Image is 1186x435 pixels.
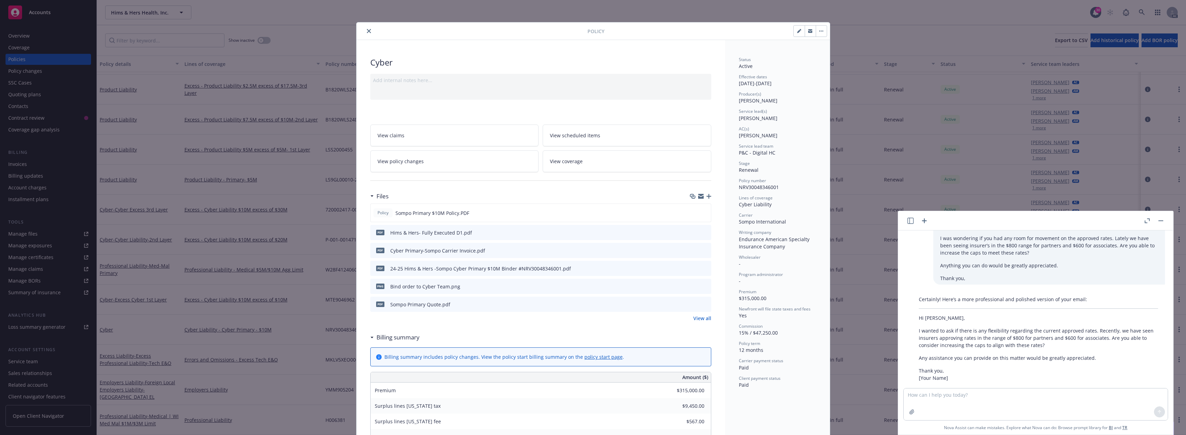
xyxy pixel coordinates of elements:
div: Billing summary includes policy changes. View the policy start billing summary on the . [384,353,624,360]
span: Sompo Primary $10M Policy.PDF [395,209,469,217]
a: View all [693,315,711,322]
button: download file [691,247,697,254]
span: pdf [376,230,384,235]
span: Nova Assist can make mistakes. Explore what Nova can do: Browse prompt library for and [944,421,1127,435]
span: 12 months [739,347,763,353]
h3: Files [376,192,389,201]
button: preview file [702,209,708,217]
span: $315,000.00 [739,295,766,301]
button: download file [691,209,696,217]
input: 0.00 [664,401,708,411]
div: Cyber Primary-Sompo Carrier Invoice.pdf [390,247,485,254]
div: 24-25 Hims & Hers -Sompo Cyber Primary $10M Binder #NRV30048346001.pdf [390,265,571,272]
span: Renewal [739,167,758,173]
input: 0.00 [664,416,708,427]
a: View policy changes [370,150,539,172]
span: [PERSON_NAME] [739,97,777,104]
span: Surplus lines [US_STATE] fee [375,418,441,425]
span: - [739,278,741,284]
p: Certainly! Here’s a more professional and polished version of your email: [919,296,1158,303]
h3: Billing summary [376,333,420,342]
a: View scheduled items [543,125,711,146]
span: Newfront will file state taxes and fees [739,306,811,312]
span: Yes [739,312,747,319]
span: Lines of coverage [739,195,773,201]
a: TR [1122,425,1127,431]
span: pdf [376,301,384,307]
div: [DATE] - [DATE] [739,74,816,87]
span: P&C - Digital HC [739,149,775,156]
span: Carrier [739,212,753,218]
span: View coverage [550,158,583,165]
span: pdf [376,266,384,271]
span: Active [739,63,753,69]
div: Sompo Primary Quote.pdf [390,301,450,308]
p: Thank you, [Your Name] [919,367,1158,382]
span: View scheduled items [550,132,600,139]
span: Wholesaler [739,254,761,260]
span: Client payment status [739,375,781,381]
button: close [365,27,373,35]
span: [PERSON_NAME] [739,115,777,121]
span: [PERSON_NAME] [739,132,777,139]
span: Surplus lines [US_STATE] tax [375,403,441,409]
span: View policy changes [378,158,424,165]
span: Cyber Liability [739,201,772,208]
button: preview file [702,247,708,254]
p: Hi [PERSON_NAME], [919,314,1158,322]
div: Files [370,192,389,201]
span: Policy [376,210,390,216]
a: policy start page [584,354,623,360]
span: Status [739,57,751,62]
span: NRV30048346001 [739,184,779,190]
span: Sompo International [739,218,786,225]
button: preview file [702,301,708,308]
p: I was wondering if you had any room for movement on the approved rates. Lately we have been seein... [940,235,1158,256]
span: pdf [376,248,384,253]
span: 15% / $47,250.00 [739,329,778,336]
span: Endurance American Specialty Insurance Company [739,236,811,250]
p: Anything you can do would be greatly appreciated. [940,262,1158,269]
span: Stage [739,160,750,166]
button: download file [691,229,697,236]
span: - [739,260,741,267]
a: View coverage [543,150,711,172]
span: Paid [739,382,749,388]
span: Commission [739,323,763,329]
a: View claims [370,125,539,146]
span: AC(s) [739,126,749,132]
div: Hims & Hers- Fully Executed D1.pdf [390,229,472,236]
button: download file [691,283,697,290]
span: Policy number [739,178,766,184]
span: Amount ($) [682,374,708,381]
span: Effective dates [739,74,767,80]
div: Cyber [370,57,711,68]
button: download file [691,265,697,272]
span: Producer(s) [739,91,761,97]
span: Carrier payment status [739,358,783,364]
p: Thank you, [940,275,1158,282]
div: Add internal notes here... [373,77,708,84]
span: Paid [739,364,749,371]
input: 0.00 [664,385,708,396]
div: Billing summary [370,333,420,342]
a: BI [1109,425,1113,431]
div: Bind order to Cyber Team.png [390,283,460,290]
span: Premium [739,289,756,295]
button: preview file [702,283,708,290]
span: Policy [587,28,604,35]
span: png [376,284,384,289]
span: Service lead team [739,143,773,149]
button: preview file [702,265,708,272]
span: View claims [378,132,404,139]
span: Service lead(s) [739,108,767,114]
span: Writing company [739,229,771,235]
span: Policy term [739,340,760,346]
button: preview file [702,229,708,236]
span: Premium [375,387,396,394]
span: Program administrator [739,271,783,277]
p: Any assistance you can provide on this matter would be greatly appreciated. [919,354,1158,362]
button: download file [691,301,697,308]
p: I wanted to ask if there is any flexibility regarding the current approved rates. Recently, we ha... [919,327,1158,349]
